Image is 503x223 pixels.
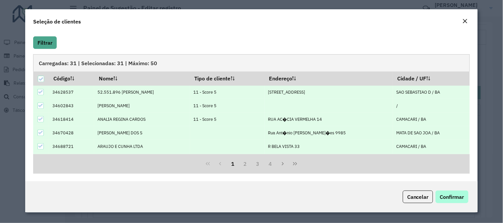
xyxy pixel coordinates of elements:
[265,126,393,140] td: Rua Ant�nio [PERSON_NAME]�es 9985
[463,19,468,24] em: Fechar
[436,191,469,203] button: Confirmar
[393,99,470,112] td: /
[265,140,393,153] td: R BELA VISTA 33
[94,153,190,167] td: BeC MORBECK COMERCIO
[49,86,94,99] td: 34628537
[393,140,470,153] td: CAMACARI / BA
[393,153,470,167] td: CAMACARI / BA
[94,126,190,140] td: [PERSON_NAME] DOS S
[461,17,470,26] button: Close
[440,194,464,200] span: Confirmar
[265,71,393,85] th: Endereço
[94,71,190,85] th: Nome
[393,86,470,99] td: SAO SEBASTIAO D / BA
[33,36,57,49] button: Filtrar
[49,71,94,85] th: Código
[289,157,302,170] button: Last Page
[190,112,265,126] td: 11 - Score 5
[49,99,94,112] td: 34602843
[239,157,252,170] button: 2
[49,140,94,153] td: 34688721
[94,140,190,153] td: ARAUJO E CUNHA LTDA
[49,153,94,167] td: 34675336
[393,71,470,85] th: Cidade / UF
[265,112,393,126] td: RUA AC�CIA VERMELHA 14
[94,86,190,99] td: 52.551.896 [PERSON_NAME]
[190,71,265,85] th: Tipo de cliente
[33,54,470,71] div: Carregadas: 31 | Selecionadas: 31 | Máximo: 50
[190,86,265,99] td: 11 - Score 5
[393,112,470,126] td: CAMACARI / BA
[265,153,393,167] td: ROD BA 099 ESTRADA DO COCO SN
[49,126,94,140] td: 34670428
[94,99,190,112] td: [PERSON_NAME]
[226,157,239,170] button: 1
[403,191,433,203] button: Cancelar
[264,157,277,170] button: 4
[407,194,429,200] span: Cancelar
[393,126,470,140] td: MATA DE SAO JOA / BA
[94,112,190,126] td: ANALIA REGINA CARDOS
[49,112,94,126] td: 34618414
[33,18,81,25] h4: Seleção de clientes
[265,86,393,99] td: [STREET_ADDRESS]
[251,157,264,170] button: 3
[190,153,265,167] td: 80 - Chopp/VIP
[277,157,289,170] button: Next Page
[190,99,265,112] td: 11 - Score 5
